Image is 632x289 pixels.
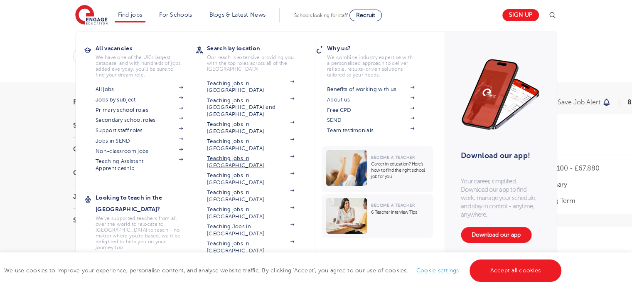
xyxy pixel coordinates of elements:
[96,215,183,250] p: We've supported teachers from all over the world to relocate to [GEOGRAPHIC_DATA] to teach - no m...
[294,12,348,18] span: Schools looking for staff
[96,127,183,134] a: Support staff roles
[96,117,183,124] a: Secondary school roles
[207,189,294,203] a: Teaching jobs in [GEOGRAPHIC_DATA]
[327,107,414,114] a: Free CPD
[322,146,435,192] a: Become a TeacherCareer in education? Here’s how to find the right school job for you
[371,209,429,215] p: 6 Teacher Interview Tips
[207,206,294,220] a: Teaching jobs in [GEOGRAPHIC_DATA]
[349,10,382,21] a: Recruit
[96,42,195,54] h3: All vacancies
[461,227,531,243] a: Download our app
[73,217,165,224] h3: Sector
[96,138,183,144] a: Jobs in SEND
[73,122,165,129] h3: Start Date
[371,155,415,160] span: Become a Teacher
[327,42,427,54] h3: Why us?
[96,42,195,78] a: All vacanciesWe have one of the UK's largest database. and with hundreds of jobs added everyday. ...
[96,148,183,155] a: Non-classroom jobs
[96,86,183,93] a: All jobs
[207,240,294,254] a: Teaching jobs in [GEOGRAPHIC_DATA]
[96,54,183,78] p: We have one of the UK's largest database. and with hundreds of jobs added everyday. you'll be sur...
[207,155,294,169] a: Teaching jobs in [GEOGRAPHIC_DATA]
[327,86,414,93] a: Benefits of working with us
[327,42,427,78] a: Why us?We combine industry expertise with a personalised approach to deliver reliable, results-dr...
[96,158,183,172] a: Teaching Assistant Apprenticeship
[207,138,294,152] a: Teaching jobs in [GEOGRAPHIC_DATA]
[461,146,536,165] h3: Download our app!
[371,203,415,207] span: Become a Teacher
[207,42,307,72] a: Search by locationOur reach is extensive providing you with the top roles across all of the [GEOG...
[371,161,429,180] p: Career in education? Here’s how to find the right school job for you
[356,12,375,18] span: Recruit
[207,54,294,72] p: Our reach is extensive providing you with the top roles across all of the [GEOGRAPHIC_DATA]
[73,47,467,66] div: Submit
[416,267,459,274] a: Cookie settings
[322,194,435,238] a: Become a Teacher6 Teacher Interview Tips
[96,192,195,215] h3: Looking to teach in the [GEOGRAPHIC_DATA]?
[327,127,414,134] a: Team testimonials
[73,99,98,106] span: Filters
[118,12,143,18] a: Find jobs
[207,42,307,54] h3: Search by location
[73,146,165,153] h3: County
[327,54,414,78] p: We combine industry expertise with a personalised approach to deliver reliable, results-driven so...
[96,107,183,114] a: Primary school roles
[558,99,600,106] p: Save job alert
[73,193,165,200] h3: Job Type
[73,170,165,176] h3: City
[327,117,414,124] a: SEND
[502,9,539,21] a: Sign up
[75,5,108,26] img: Engage Education
[207,80,294,94] a: Teaching jobs in [GEOGRAPHIC_DATA]
[96,96,183,103] a: Jobs by subject
[207,97,294,118] a: Teaching jobs in [GEOGRAPHIC_DATA] and [GEOGRAPHIC_DATA]
[207,121,294,135] a: Teaching jobs in [GEOGRAPHIC_DATA]
[96,192,195,250] a: Looking to teach in the [GEOGRAPHIC_DATA]?We've supported teachers from all over the world to rel...
[207,223,294,237] a: Teaching Jobs in [GEOGRAPHIC_DATA]
[558,99,611,106] button: Save job alert
[327,96,414,103] a: About us
[470,259,562,282] a: Accept all cookies
[159,12,192,18] a: For Schools
[461,177,540,219] p: Your career, simplified. Download our app to find work, manage your schedule, and stay in control...
[209,12,266,18] a: Blogs & Latest News
[4,267,563,274] span: We use cookies to improve your experience, personalise content, and analyse website traffic. By c...
[207,172,294,186] a: Teaching jobs in [GEOGRAPHIC_DATA]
